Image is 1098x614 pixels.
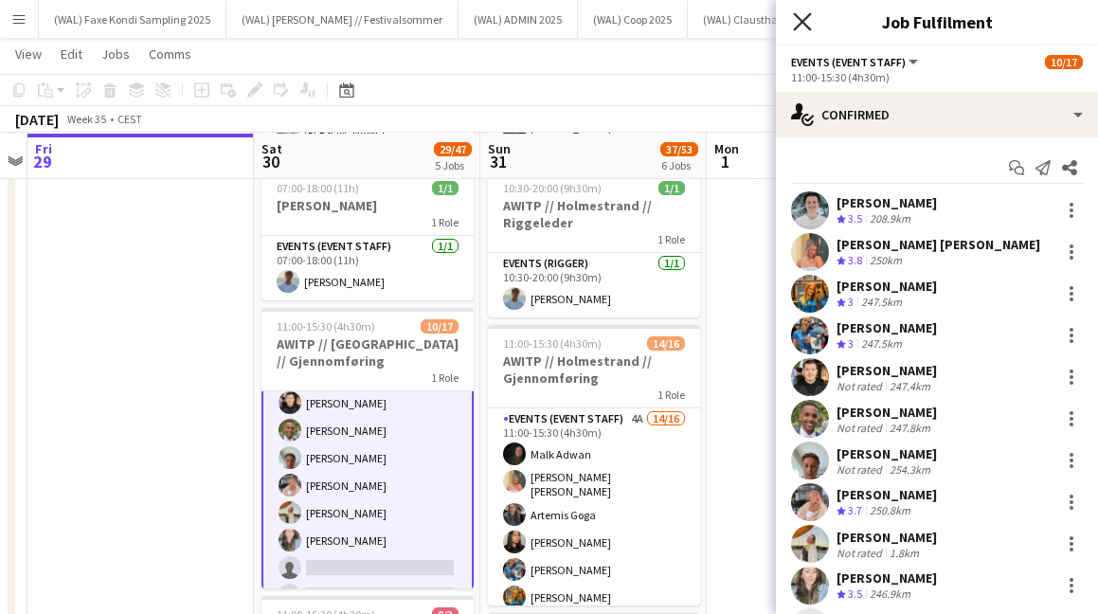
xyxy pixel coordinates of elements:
[432,181,459,195] span: 1/1
[61,45,82,63] span: Edit
[837,529,937,546] div: [PERSON_NAME]
[658,181,685,195] span: 1/1
[488,352,700,387] h3: AWITP // Holmestrand // Gjennomføring
[578,1,688,38] button: (WAL) Coop 2025
[837,278,937,295] div: [PERSON_NAME]
[431,370,459,385] span: 1 Role
[776,9,1098,34] h3: Job Fulfilment
[53,42,90,66] a: Edit
[421,319,459,334] span: 10/17
[141,42,199,66] a: Comms
[837,445,937,462] div: [PERSON_NAME]
[848,336,854,351] span: 3
[866,211,914,227] div: 208.9km
[261,308,474,588] app-job-card: 11:00-15:30 (4h30m)10/17AWITP // [GEOGRAPHIC_DATA] // Gjennomføring1 Role[PERSON_NAME] [PERSON_NA...
[1045,55,1083,69] span: 10/17
[711,151,739,172] span: 1
[261,236,474,300] app-card-role: Events (Event Staff)1/107:00-18:00 (11h)[PERSON_NAME]
[848,587,862,601] span: 3.5
[714,140,739,157] span: Mon
[277,181,359,195] span: 07:00-18:00 (11h)
[8,42,49,66] a: View
[485,151,511,172] span: 31
[488,197,700,231] h3: AWITP // Holmestrand // Riggeleder
[39,1,226,38] button: (WAL) Faxe Kondi Sampling 2025
[837,462,886,477] div: Not rated
[837,404,937,421] div: [PERSON_NAME]
[848,295,854,309] span: 3
[791,70,1083,84] div: 11:00-15:30 (4h30m)
[435,158,471,172] div: 5 Jobs
[848,253,862,267] span: 3.8
[886,462,934,477] div: 254.3km
[886,421,934,435] div: 247.8km
[866,253,906,269] div: 250km
[866,587,914,603] div: 246.9km
[857,336,906,352] div: 247.5km
[837,546,886,560] div: Not rated
[837,236,1040,253] div: [PERSON_NAME] [PERSON_NAME]
[866,503,914,519] div: 250.8km
[857,295,906,311] div: 247.5km
[657,388,685,402] span: 1 Role
[259,151,282,172] span: 30
[488,140,511,157] span: Sun
[837,194,937,211] div: [PERSON_NAME]
[837,379,886,393] div: Not rated
[776,92,1098,137] div: Confirmed
[503,336,602,351] span: 11:00-15:30 (4h30m)
[791,55,921,69] button: Events (Event Staff)
[837,319,937,336] div: [PERSON_NAME]
[149,45,191,63] span: Comms
[15,45,42,63] span: View
[837,486,937,503] div: [PERSON_NAME]
[837,569,937,587] div: [PERSON_NAME]
[32,151,52,172] span: 29
[434,142,472,156] span: 29/47
[848,211,862,226] span: 3.5
[661,158,697,172] div: 6 Jobs
[101,45,130,63] span: Jobs
[647,336,685,351] span: 14/16
[837,421,886,435] div: Not rated
[226,1,459,38] button: (WAL) [PERSON_NAME] // Festivalsommer
[488,170,700,317] app-job-card: 10:30-20:00 (9h30m)1/1AWITP // Holmestrand // Riggeleder1 RoleEvents (Rigger)1/110:30-20:00 (9h30...
[488,253,700,317] app-card-role: Events (Rigger)1/110:30-20:00 (9h30m)[PERSON_NAME]
[660,142,698,156] span: 37/53
[848,503,862,517] span: 3.7
[886,379,934,393] div: 247.4km
[261,197,474,214] h3: [PERSON_NAME]
[261,140,282,157] span: Sat
[117,112,142,126] div: CEST
[837,362,937,379] div: [PERSON_NAME]
[261,170,474,300] app-job-card: 07:00-18:00 (11h)1/1[PERSON_NAME]1 RoleEvents (Event Staff)1/107:00-18:00 (11h)[PERSON_NAME]
[688,1,831,38] button: (WAL) Clausthaler 2025
[261,335,474,370] h3: AWITP // [GEOGRAPHIC_DATA] // Gjennomføring
[63,112,110,126] span: Week 35
[488,325,700,605] app-job-card: 11:00-15:30 (4h30m)14/16AWITP // Holmestrand // Gjennomføring1 RoleEvents (Event Staff)4A14/1611:...
[503,181,602,195] span: 10:30-20:00 (9h30m)
[459,1,578,38] button: (WAL) ADMIN 2025
[15,110,59,129] div: [DATE]
[35,140,52,157] span: Fri
[886,546,923,560] div: 1.8km
[657,232,685,246] span: 1 Role
[277,319,375,334] span: 11:00-15:30 (4h30m)
[94,42,137,66] a: Jobs
[431,215,459,229] span: 1 Role
[791,55,906,69] span: Events (Event Staff)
